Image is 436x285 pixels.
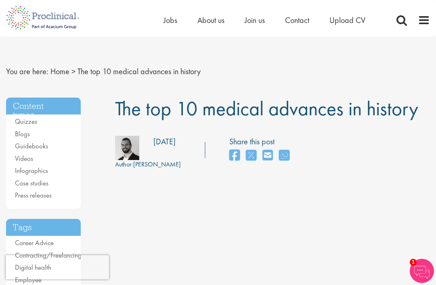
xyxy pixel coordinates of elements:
[262,147,273,164] a: share on email
[78,66,201,77] span: The top 10 medical advances in history
[229,136,293,148] label: Share this post
[115,136,139,160] img: 76d2c18e-6ce3-4617-eefd-08d5a473185b
[15,166,48,175] a: Infographics
[115,160,133,169] span: Author:
[115,96,418,121] span: The top 10 medical advances in history
[71,66,75,77] span: >
[6,255,109,279] iframe: reCAPTCHA
[15,117,37,126] a: Quizzes
[15,129,30,138] a: Blogs
[285,15,309,25] a: Contact
[15,191,52,200] a: Press releases
[410,259,417,266] span: 1
[163,15,177,25] a: Jobs
[15,179,48,187] a: Case studies
[245,15,265,25] a: Join us
[15,251,82,260] a: Contracting/Freelancing
[15,238,54,247] a: Career Advice
[197,15,224,25] a: About us
[15,154,33,163] a: Videos
[6,219,81,236] h3: Tags
[50,66,69,77] a: breadcrumb link
[15,141,48,150] a: Guidebooks
[246,147,256,164] a: share on twitter
[6,98,81,115] h3: Content types
[6,66,48,77] span: You are here:
[279,147,289,164] a: share on whats app
[153,136,176,148] div: [DATE]
[115,160,181,169] div: [PERSON_NAME]
[229,147,240,164] a: share on facebook
[329,15,365,25] a: Upload CV
[410,259,434,283] img: Chatbot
